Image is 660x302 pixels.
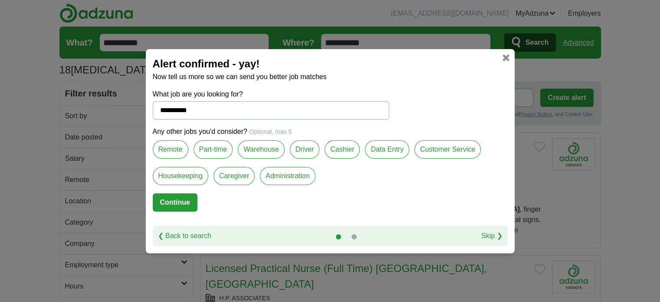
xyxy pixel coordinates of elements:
label: What job are you looking for? [153,89,389,100]
span: Optional, max 5 [249,128,292,135]
p: Now tell us more so we can send you better job matches [153,72,508,82]
button: Continue [153,193,197,212]
label: Driver [290,140,320,159]
label: Data Entry [365,140,409,159]
label: Administration [260,167,315,185]
label: Remote [153,140,188,159]
label: Part-time [194,140,233,159]
label: Caregiver [213,167,255,185]
a: ❮ Back to search [158,231,211,241]
label: Cashier [325,140,360,159]
label: Warehouse [238,140,284,159]
a: Skip ❯ [481,231,502,241]
label: Housekeeping [153,167,208,185]
label: Customer Service [414,140,481,159]
h2: Alert confirmed - yay! [153,56,508,72]
p: Any other jobs you'd consider? [153,126,508,137]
